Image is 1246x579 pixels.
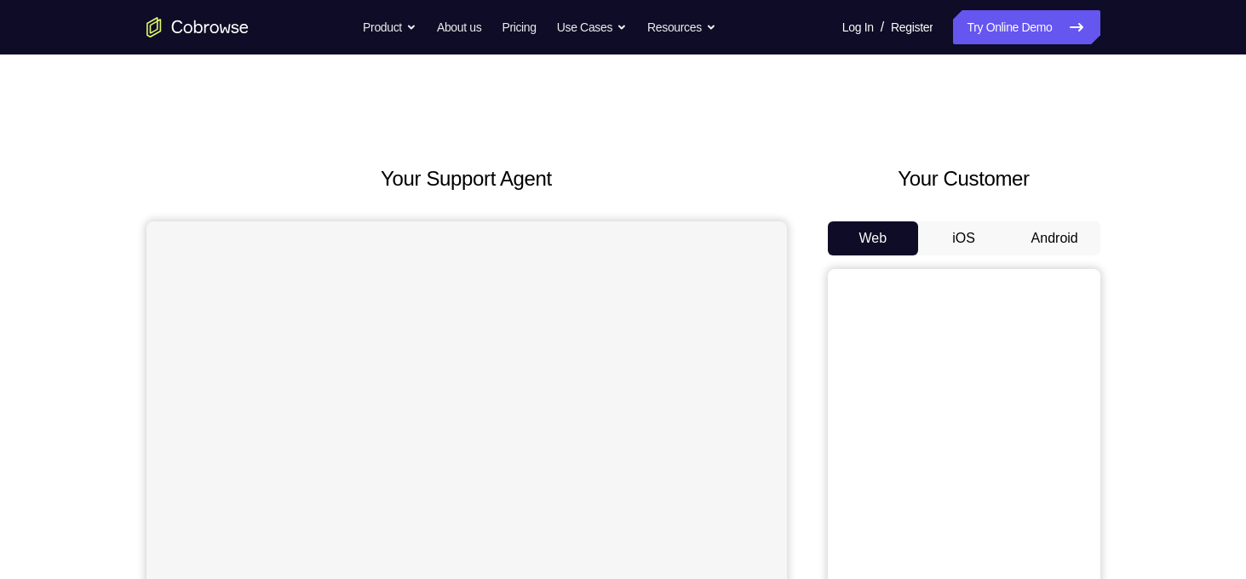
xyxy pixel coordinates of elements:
[828,163,1100,194] h2: Your Customer
[146,163,787,194] h2: Your Support Agent
[828,221,919,255] button: Web
[1009,221,1100,255] button: Android
[437,10,481,44] a: About us
[363,10,416,44] button: Product
[842,10,874,44] a: Log In
[502,10,536,44] a: Pricing
[881,17,884,37] span: /
[146,17,249,37] a: Go to the home page
[647,10,716,44] button: Resources
[918,221,1009,255] button: iOS
[557,10,627,44] button: Use Cases
[891,10,933,44] a: Register
[953,10,1100,44] a: Try Online Demo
